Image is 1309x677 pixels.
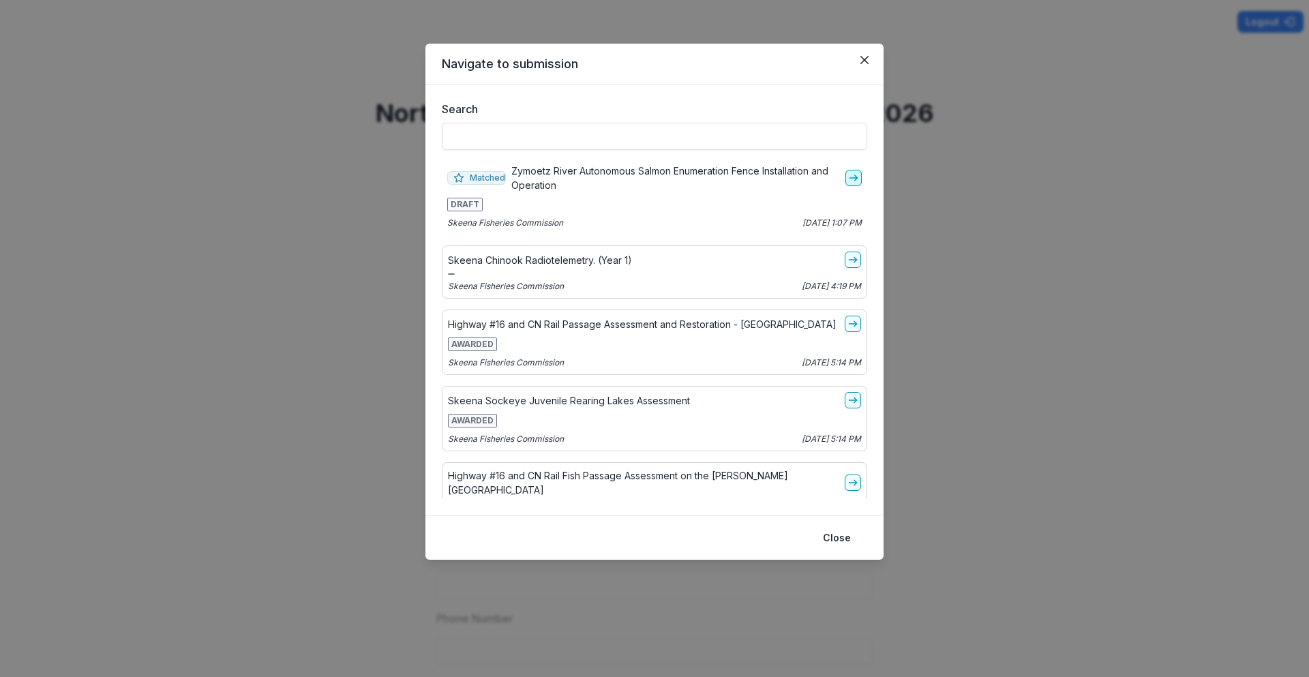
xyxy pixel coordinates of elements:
[425,44,884,85] header: Navigate to submission
[448,337,497,351] span: AWARDED
[845,316,861,332] a: go-to
[802,280,861,292] p: [DATE] 4:19 PM
[448,280,564,292] p: Skeena Fisheries Commission
[448,414,497,427] span: AWARDED
[447,171,506,185] span: Matched
[448,468,839,497] p: Highway #16 and CN Rail Fish Passage Assessment on the [PERSON_NAME][GEOGRAPHIC_DATA]
[815,527,859,549] button: Close
[442,101,859,117] label: Search
[511,164,840,192] p: Zymoetz River Autonomous Salmon Enumeration Fence Installation and Operation
[845,475,861,491] a: go-to
[845,170,862,186] a: go-to
[854,49,875,71] button: Close
[802,357,861,369] p: [DATE] 5:14 PM
[802,433,861,445] p: [DATE] 5:14 PM
[448,317,837,331] p: Highway #16 and CN Rail Passage Assessment and Restoration - [GEOGRAPHIC_DATA]
[448,253,632,267] p: Skeena Chinook Radiotelemetry. (Year 1)
[448,357,564,369] p: Skeena Fisheries Commission
[447,217,563,229] p: Skeena Fisheries Commission
[448,433,564,445] p: Skeena Fisheries Commission
[845,252,861,268] a: go-to
[802,217,862,229] p: [DATE] 1:07 PM
[448,393,690,408] p: Skeena Sockeye Juvenile Rearing Lakes Assessment
[845,392,861,408] a: go-to
[447,198,483,211] span: DRAFT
